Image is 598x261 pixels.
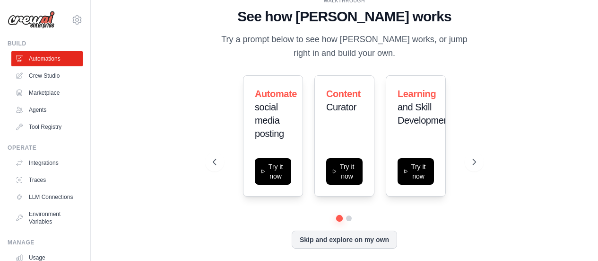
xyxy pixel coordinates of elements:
[8,144,83,152] div: Operate
[398,158,434,185] button: Try it now
[11,85,83,100] a: Marketplace
[11,102,83,117] a: Agents
[213,8,476,25] h1: See how [PERSON_NAME] works
[8,11,55,29] img: Logo
[11,68,83,83] a: Crew Studio
[326,158,363,185] button: Try it now
[255,89,297,99] span: Automate
[11,189,83,205] a: LLM Connections
[8,40,83,47] div: Build
[8,239,83,246] div: Manage
[11,207,83,229] a: Environment Variables
[326,102,356,112] span: Curator
[11,119,83,135] a: Tool Registry
[11,172,83,188] a: Traces
[292,231,397,249] button: Skip and explore on my own
[11,51,83,66] a: Automations
[255,102,284,139] span: social media posting
[398,102,451,126] span: and Skill Development
[326,89,361,99] span: Content
[11,155,83,171] a: Integrations
[255,158,291,185] button: Try it now
[398,89,436,99] span: Learning
[213,33,476,61] p: Try a prompt below to see how [PERSON_NAME] works, or jump right in and build your own.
